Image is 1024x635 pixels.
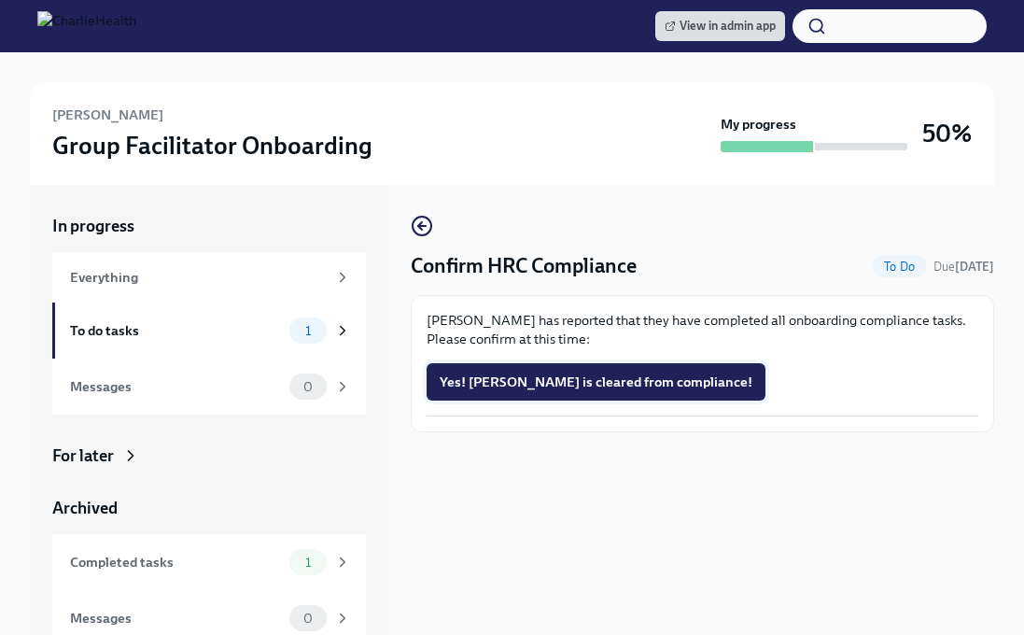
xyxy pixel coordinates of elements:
a: Messages0 [52,359,366,415]
a: For later [52,444,366,467]
a: Archived [52,497,366,519]
h4: Confirm HRC Compliance [411,252,637,280]
div: Messages [70,376,282,397]
span: August 25th, 2025 10:00 [933,258,994,275]
div: Everything [70,267,327,288]
h6: [PERSON_NAME] [52,105,163,125]
a: Completed tasks1 [52,534,366,590]
a: In progress [52,215,366,237]
div: To do tasks [70,320,282,341]
h3: 50% [922,117,972,150]
div: Messages [70,608,282,628]
div: Completed tasks [70,552,282,572]
p: [PERSON_NAME] has reported that they have completed all onboarding compliance tasks. Please confi... [427,311,978,348]
div: For later [52,444,114,467]
img: CharlieHealth [37,11,136,41]
button: Yes! [PERSON_NAME] is cleared from compliance! [427,363,765,401]
span: Yes! [PERSON_NAME] is cleared from compliance! [440,373,752,391]
span: View in admin app [665,17,776,35]
span: 0 [292,612,324,626]
span: Due [933,260,994,274]
strong: My progress [721,115,796,134]
a: To do tasks1 [52,303,366,359]
span: 0 [292,380,324,394]
h3: Group Facilitator Onboarding [52,129,372,162]
span: 1 [294,324,322,338]
strong: [DATE] [955,260,994,274]
a: Everything [52,252,366,303]
span: To Do [873,260,926,274]
a: View in admin app [655,11,785,41]
span: 1 [294,556,322,570]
